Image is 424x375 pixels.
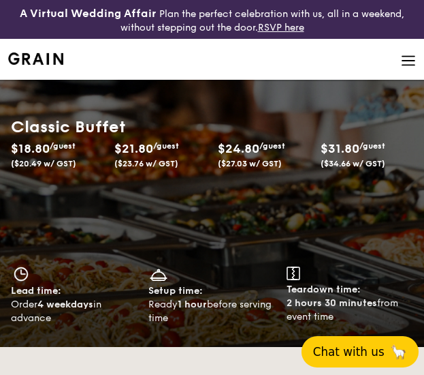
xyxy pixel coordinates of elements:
span: Setup time: [148,285,203,297]
img: icon-clock.2db775ea.svg [11,267,31,282]
span: /guest [153,141,179,151]
img: icon-hamburger-menu.db5d7e83.svg [401,53,416,68]
strong: 4 weekdays [37,299,93,310]
span: /guest [259,141,285,151]
div: Order in advance [11,298,137,325]
h1: Classic Buffet [11,117,413,138]
button: Chat with us🦙 [301,336,419,367]
img: icon-dish.430c3a2e.svg [148,267,169,282]
div: Ready before serving time [148,298,275,325]
span: $31.80 [321,141,359,156]
span: $21.80 [114,141,153,156]
span: ($23.76 w/ GST) [114,159,178,168]
span: Chat with us [313,345,385,359]
img: icon-teardown.65201eee.svg [287,267,300,280]
img: Grain [8,52,63,65]
strong: 2 hours 30 minutes [287,297,377,309]
span: 🦙 [390,344,407,360]
div: from event time [287,297,413,324]
strong: 1 hour [178,299,207,310]
span: ($27.03 w/ GST) [218,159,282,168]
a: RSVP here [258,22,304,33]
span: Teardown time: [287,284,361,295]
span: $24.80 [218,141,259,156]
span: $18.80 [11,141,50,156]
span: ($20.49 w/ GST) [11,159,76,168]
span: /guest [50,141,76,151]
a: Logotype [8,52,63,65]
span: ($34.66 w/ GST) [321,159,385,168]
span: /guest [359,141,385,151]
span: Lead time: [11,285,61,297]
h4: A Virtual Wedding Affair [20,5,157,22]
